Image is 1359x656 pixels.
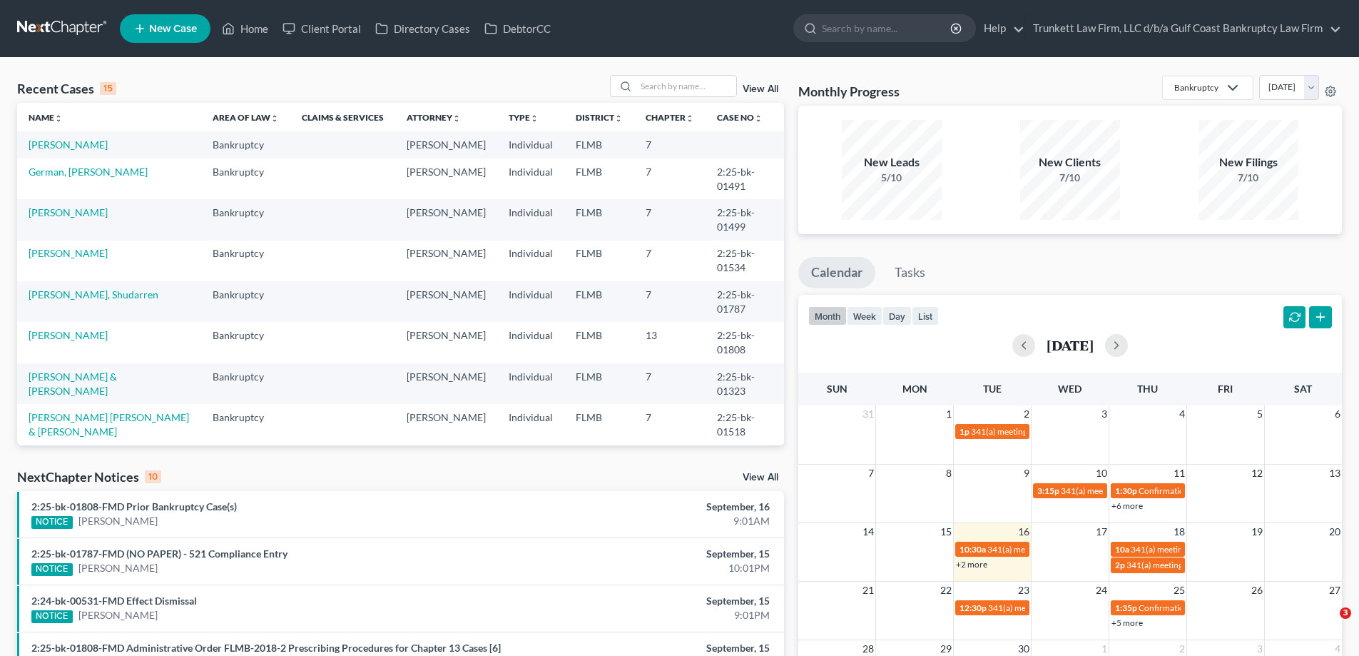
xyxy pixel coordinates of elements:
i: unfold_more [754,114,763,123]
span: 1:35p [1115,602,1137,613]
td: Bankruptcy [201,158,290,199]
span: 9 [1022,465,1031,482]
td: Bankruptcy [201,363,290,404]
td: [PERSON_NAME] [395,158,497,199]
button: week [847,306,882,326]
a: View All [743,473,778,483]
a: [PERSON_NAME] [29,138,108,151]
a: Case Nounfold_more [717,112,763,123]
span: 24 [1094,582,1109,599]
i: unfold_more [270,114,279,123]
span: 13 [1328,465,1342,482]
button: list [912,306,939,326]
button: month [808,306,847,326]
td: 2:25-bk-01323 [706,363,784,404]
a: [PERSON_NAME] [78,561,158,575]
i: unfold_more [686,114,694,123]
span: 2 [1022,405,1031,423]
div: September, 15 [533,641,770,655]
div: 9:01AM [533,514,770,528]
td: 2:25-bk-01491 [706,158,784,199]
td: 2:25-bk-01534 [706,241,784,281]
span: Thu [1137,383,1158,395]
a: [PERSON_NAME] [78,608,158,622]
a: [PERSON_NAME] [29,329,108,341]
button: day [882,306,912,326]
span: Tue [983,383,1002,395]
div: 10 [145,470,161,483]
span: 4 [1178,405,1186,423]
td: [PERSON_NAME] [395,281,497,322]
span: 16 [1017,523,1031,540]
span: 20 [1328,523,1342,540]
td: FLMB [564,322,634,363]
a: Tasks [882,257,938,288]
h2: [DATE] [1047,338,1094,353]
a: [PERSON_NAME] [78,514,158,528]
td: [PERSON_NAME] [395,404,497,445]
td: 2:25-bk-01499 [706,199,784,240]
td: 7 [634,241,706,281]
span: 22 [939,582,953,599]
span: 11 [1172,465,1186,482]
i: unfold_more [614,114,623,123]
div: September, 15 [533,547,770,561]
td: Bankruptcy [201,445,290,472]
div: NextChapter Notices [17,468,161,485]
a: German, [PERSON_NAME] [29,166,148,178]
div: 7/10 [1020,171,1120,185]
span: 17 [1094,523,1109,540]
span: 341(a) meeting for [PERSON_NAME] [987,544,1125,555]
td: Individual [497,404,564,445]
td: 7 [634,445,706,472]
td: 7 [634,363,706,404]
a: [PERSON_NAME], Shudarren [29,288,158,301]
a: 2:25-bk-01787-FMD (NO PAPER) - 521 Compliance Entry [31,547,287,560]
div: 15 [100,82,116,95]
a: Trunkett Law Firm, LLC d/b/a Gulf Coast Bankruptcy Law Firm [1026,16,1341,41]
td: FLMB [564,404,634,445]
span: New Case [149,24,197,34]
td: [PERSON_NAME] [395,241,497,281]
a: 2:25-bk-01808-FMD Prior Bankruptcy Case(s) [31,500,237,513]
td: Bankruptcy [201,404,290,445]
span: 15 [939,523,953,540]
td: FLMB [564,241,634,281]
div: 7/10 [1198,171,1298,185]
td: 2:25-bk-01808 [706,322,784,363]
td: [PERSON_NAME] [395,363,497,404]
span: 10a [1115,544,1129,555]
a: Calendar [798,257,875,288]
td: 7 [634,281,706,322]
td: FLMB [564,281,634,322]
iframe: Intercom live chat [1310,607,1345,642]
span: 21 [861,582,875,599]
div: Recent Cases [17,80,116,97]
a: Area of Lawunfold_more [213,112,279,123]
span: 14 [861,523,875,540]
div: New Leads [842,154,942,171]
div: New Filings [1198,154,1298,171]
span: Confirmation hearing for [PERSON_NAME] [1139,485,1301,496]
a: Attorneyunfold_more [407,112,461,123]
td: [PERSON_NAME] [395,322,497,363]
span: 1:30p [1115,485,1137,496]
a: [PERSON_NAME] [PERSON_NAME] & [PERSON_NAME] [29,411,189,438]
td: FLMB [564,131,634,158]
span: 10:30a [960,544,986,555]
h3: Monthly Progress [798,83,900,100]
span: Sun [827,383,848,395]
i: unfold_more [54,114,63,123]
a: Home [215,16,275,41]
span: 1p [960,426,969,437]
a: Typeunfold_more [509,112,539,123]
th: Claims & Services [290,103,395,131]
input: Search by name... [636,76,736,96]
td: Individual [497,281,564,322]
td: FLMB [564,363,634,404]
td: Individual [497,131,564,158]
span: 25 [1172,582,1186,599]
span: 2p [1115,560,1125,570]
span: 23 [1017,582,1031,599]
div: 9:01PM [533,608,770,622]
